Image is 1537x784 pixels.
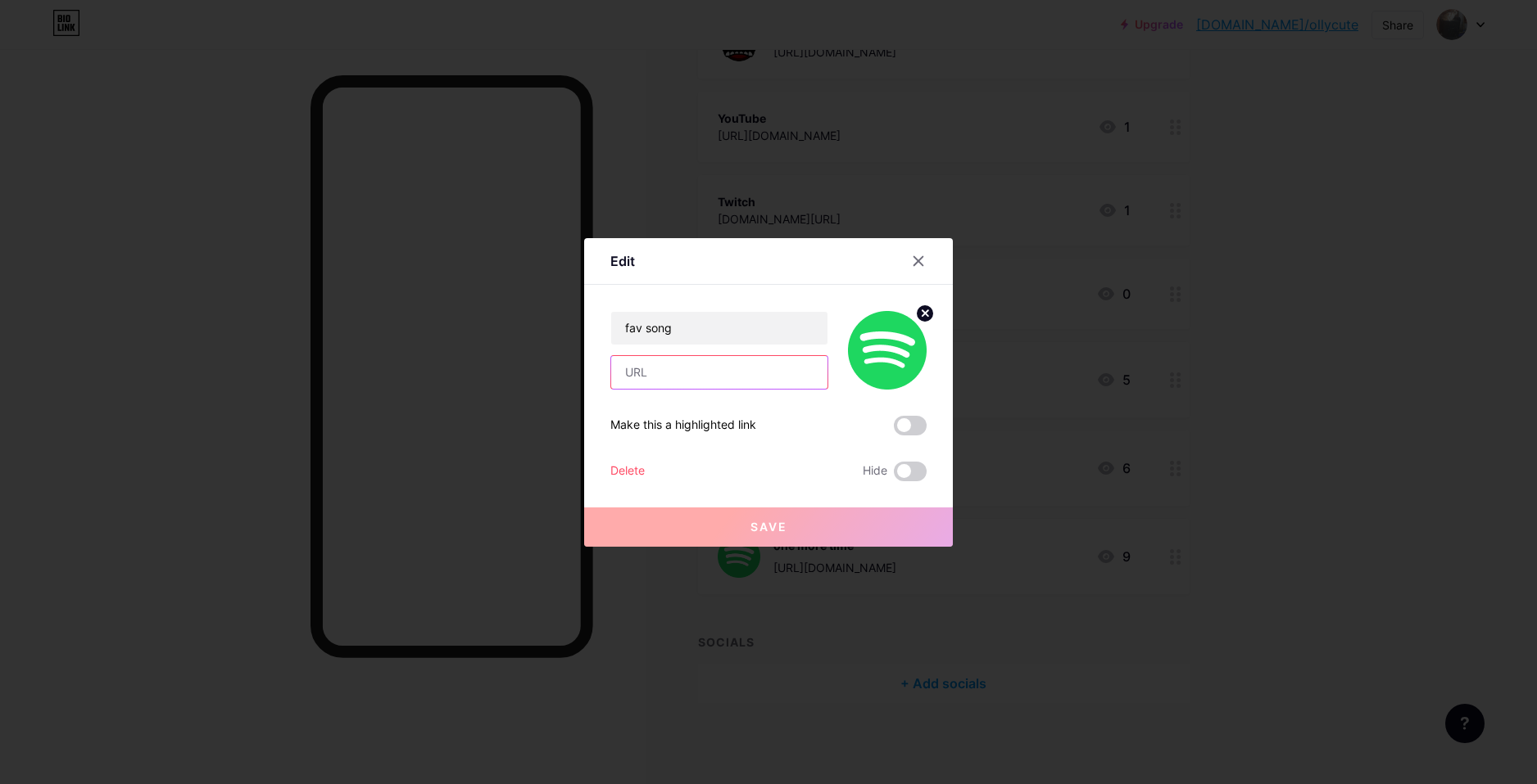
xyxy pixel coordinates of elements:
[750,520,787,534] span: Save
[610,462,645,481] div: Delete
[584,507,953,547] button: Save
[610,251,635,271] div: Edit
[848,311,927,390] img: link_thumbnail
[610,416,756,435] div: Make this a highlighted link
[611,312,827,345] input: Title
[863,462,887,481] span: Hide
[611,356,827,389] input: URL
